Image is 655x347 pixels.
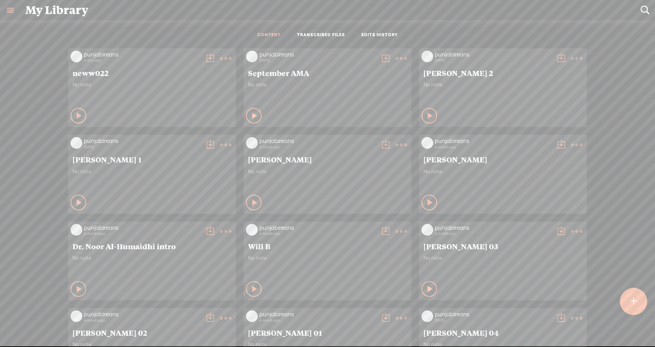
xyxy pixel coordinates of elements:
span: No note [248,168,407,175]
div: a month ago [259,231,376,236]
img: videoLoading.png [71,51,82,62]
span: No note [248,255,407,261]
a: CONTENT [257,32,281,39]
span: [PERSON_NAME] 1 [73,155,232,164]
span: No note [73,81,232,88]
div: punjabireans [435,224,552,232]
div: a month ago [84,318,201,323]
span: Dr. Noor Al-Humaidhi intro [73,241,232,251]
img: videoLoading.png [246,310,258,322]
div: punjabireans [259,310,376,318]
div: a month ago [435,231,552,236]
img: videoLoading.png [421,137,433,149]
div: [DATE] [259,58,376,63]
div: [DATE] [435,58,552,63]
img: videoLoading.png [421,224,433,236]
img: videoLoading.png [246,51,258,62]
span: No note [423,168,582,175]
div: punjabireans [259,137,376,145]
div: punjabireans [435,310,552,318]
img: videoLoading.png [421,310,433,322]
div: a month ago [84,231,201,236]
div: punjabireans [84,51,201,58]
div: a month ago [259,318,376,323]
span: [PERSON_NAME] 04 [423,328,582,337]
div: punjabireans [84,137,201,145]
img: videoLoading.png [246,137,258,149]
div: punjabireans [259,51,376,58]
div: a month ago [259,145,376,150]
div: punjabireans [435,51,552,58]
span: No note [423,81,582,88]
div: a day ago [84,58,201,63]
div: [DATE] [84,145,201,150]
a: TRANSCRIBED FILES [297,32,345,39]
span: neww022 [73,68,232,78]
span: [PERSON_NAME] 03 [423,241,582,251]
div: punjabireans [435,137,552,145]
span: No note [248,81,407,88]
div: punjabireans [84,224,201,232]
a: EDITS HISTORY [361,32,398,39]
img: videoLoading.png [421,51,433,62]
div: [DATE] [435,318,552,323]
span: [PERSON_NAME] 01 [248,328,407,337]
span: Will B [248,241,407,251]
span: No note [73,255,232,261]
span: [PERSON_NAME] [248,155,407,164]
span: [PERSON_NAME] 2 [423,68,582,78]
span: [PERSON_NAME] 02 [73,328,232,337]
div: punjabireans [84,310,201,318]
span: No note [73,168,232,175]
span: September AMA [248,68,407,78]
img: videoLoading.png [71,137,82,149]
div: a month ago [435,145,552,150]
img: videoLoading.png [71,224,82,236]
img: videoLoading.png [246,224,258,236]
div: punjabireans [259,224,376,232]
span: [PERSON_NAME] [423,155,582,164]
img: videoLoading.png [71,310,82,322]
span: No note [423,255,582,261]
